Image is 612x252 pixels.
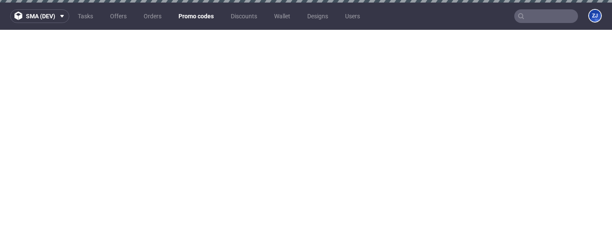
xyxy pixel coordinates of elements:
a: Designs [302,9,333,23]
a: Discounts [226,9,262,23]
button: sma (dev) [10,9,69,23]
a: Users [340,9,365,23]
span: sma (dev) [26,13,55,19]
figcaption: ZJ [589,10,601,22]
a: Promo codes [173,9,219,23]
a: Orders [139,9,167,23]
a: Wallet [269,9,295,23]
a: Offers [105,9,132,23]
a: Tasks [73,9,98,23]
